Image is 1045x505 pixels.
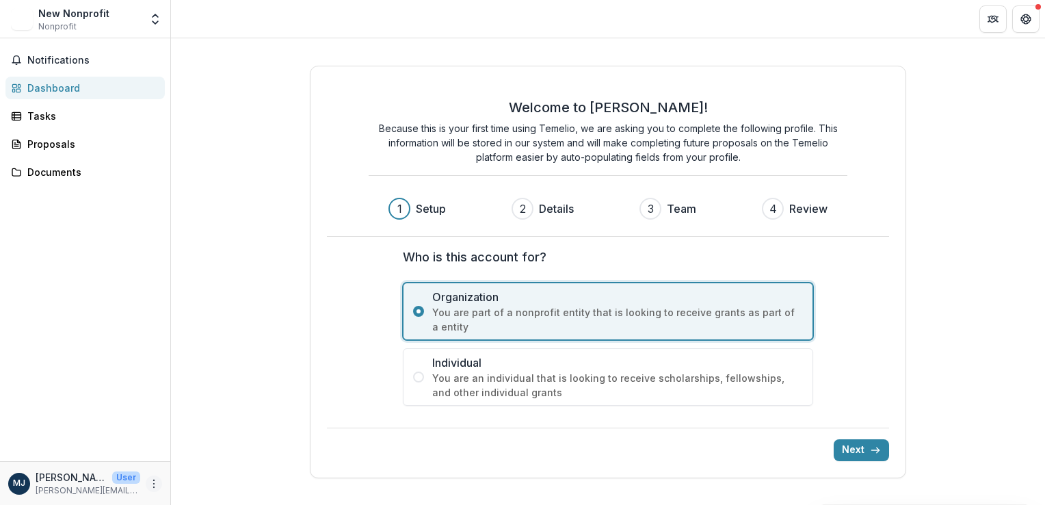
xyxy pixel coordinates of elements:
[5,105,165,127] a: Tasks
[27,55,159,66] span: Notifications
[5,49,165,71] button: Notifications
[5,133,165,155] a: Proposals
[403,248,805,266] label: Who is this account for?
[27,109,154,123] div: Tasks
[369,121,847,164] p: Because this is your first time using Temelio, we are asking you to complete the following profil...
[38,21,77,33] span: Nonprofit
[769,200,777,217] div: 4
[11,8,33,30] img: New Nonprofit
[432,305,803,334] span: You are part of a nonprofit entity that is looking to receive grants as part of a entity
[834,439,889,461] button: Next
[388,198,828,220] div: Progress
[432,354,803,371] span: Individual
[416,200,446,217] h3: Setup
[539,200,574,217] h3: Details
[667,200,696,217] h3: Team
[146,476,162,492] button: More
[13,479,25,488] div: Melissa Johnson
[432,371,803,400] span: You are an individual that is looking to receive scholarships, fellowships, and other individual ...
[5,77,165,99] a: Dashboard
[509,99,708,116] h2: Welcome to [PERSON_NAME]!
[789,200,828,217] h3: Review
[36,470,107,484] p: [PERSON_NAME]
[520,200,526,217] div: 2
[112,471,140,484] p: User
[36,484,140,497] p: [PERSON_NAME][EMAIL_ADDRESS][PERSON_NAME][DOMAIN_NAME]
[432,289,803,305] span: Organization
[648,200,654,217] div: 3
[146,5,165,33] button: Open entity switcher
[5,161,165,183] a: Documents
[397,200,402,217] div: 1
[38,6,109,21] div: New Nonprofit
[27,81,154,95] div: Dashboard
[1012,5,1040,33] button: Get Help
[27,137,154,151] div: Proposals
[979,5,1007,33] button: Partners
[27,165,154,179] div: Documents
